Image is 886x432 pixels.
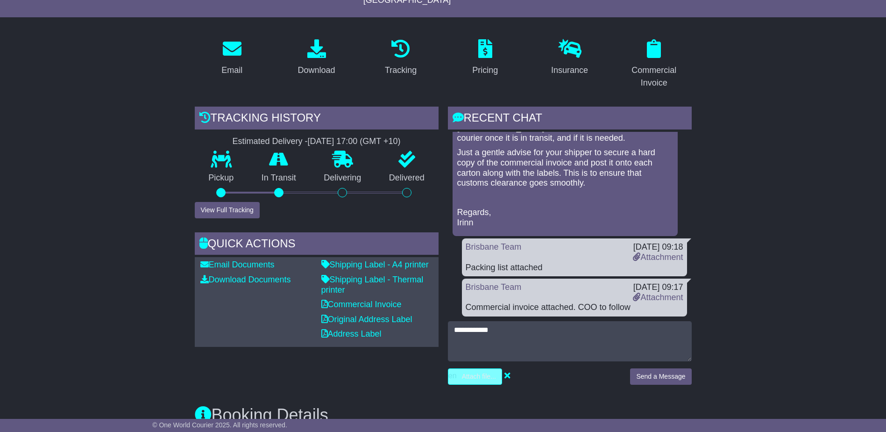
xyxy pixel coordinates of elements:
p: Delivered [375,173,439,183]
span: © One World Courier 2025. All rights reserved. [152,421,287,429]
div: Tracking [385,64,417,77]
a: Download [291,36,341,80]
div: Pricing [472,64,498,77]
h3: Booking Details [195,406,692,425]
div: [DATE] 17:00 (GMT +10) [308,137,401,147]
div: Commercial invoice attached. COO to follow [466,302,683,313]
a: Pricing [466,36,504,80]
div: [DATE] 09:18 [633,242,683,252]
a: Tracking [379,36,423,80]
div: Download [298,64,335,77]
p: Delivering [310,173,376,183]
a: Insurance [545,36,594,80]
p: Regards, Irinn [457,208,673,228]
a: Shipping Label - A4 printer [321,260,429,269]
a: Email [215,36,248,80]
div: Insurance [551,64,588,77]
p: Pickup [195,173,248,183]
a: Shipping Label - Thermal printer [321,275,424,295]
div: Estimated Delivery - [195,137,439,147]
a: Original Address Label [321,315,412,324]
div: Commercial Invoice [623,64,686,89]
a: Attachment [633,293,683,302]
div: Quick Actions [195,232,439,258]
button: View Full Tracking [195,202,260,218]
a: Email Documents [200,260,275,269]
a: Attachment [633,252,683,262]
a: Brisbane Team [466,282,522,292]
div: [DATE] 09:17 [633,282,683,293]
div: Tracking history [195,107,439,132]
a: Brisbane Team [466,242,522,252]
div: RECENT CHAT [448,107,692,132]
div: Email [221,64,242,77]
div: Packing list attached [466,263,683,273]
a: Commercial Invoice [617,36,692,93]
a: Address Label [321,329,382,338]
a: Commercial Invoice [321,300,402,309]
p: In Transit [248,173,310,183]
p: Just a gentle advise for your shipper to secure a hard copy of the commercial invoice and post it... [457,148,673,188]
a: Download Documents [200,275,291,284]
button: Send a Message [630,368,691,385]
